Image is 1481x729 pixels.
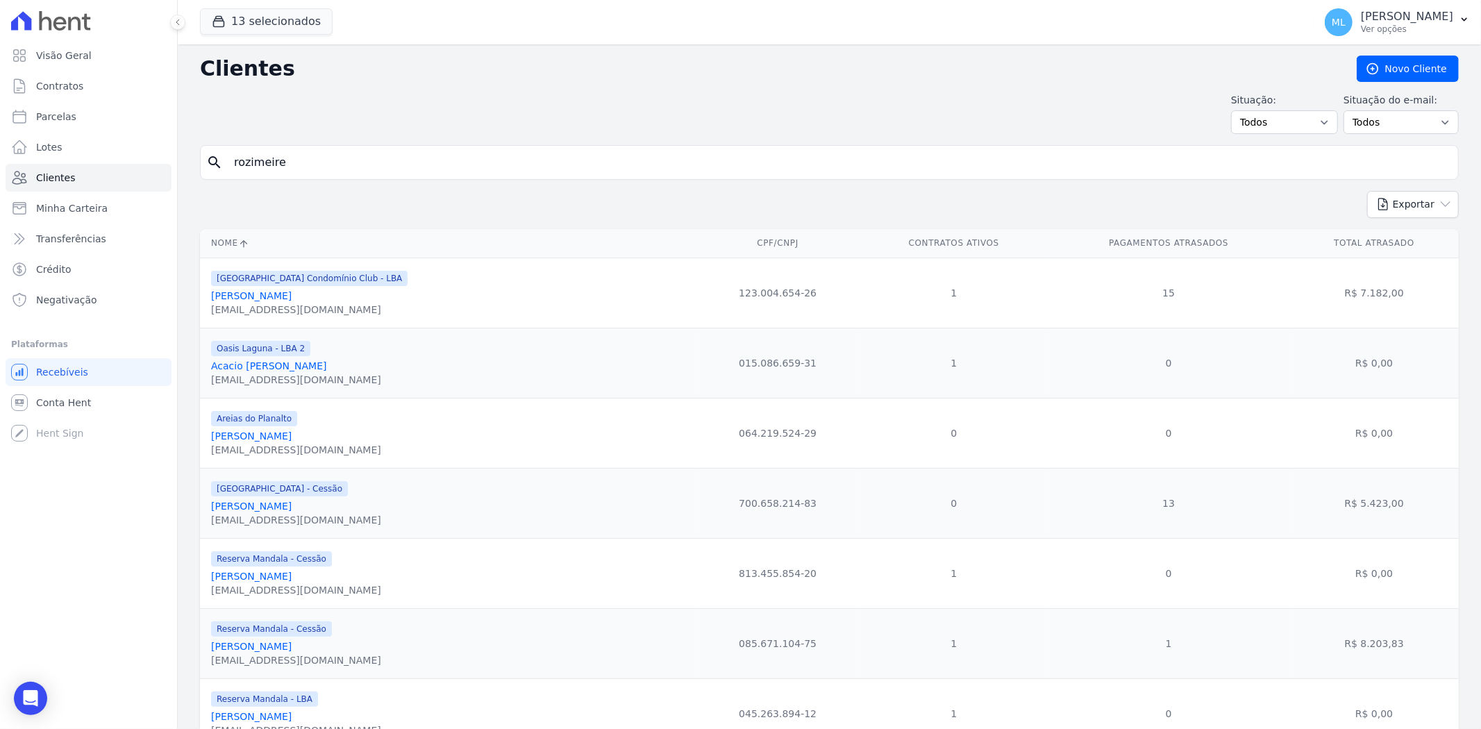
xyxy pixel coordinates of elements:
div: Plataformas [11,336,166,353]
td: 064.219.524-29 [696,398,860,468]
th: Contratos Ativos [860,229,1048,258]
span: Contratos [36,79,83,93]
th: Total Atrasado [1289,229,1459,258]
th: Nome [200,229,696,258]
a: Minha Carteira [6,194,171,222]
td: R$ 5.423,00 [1289,468,1459,538]
td: R$ 0,00 [1289,398,1459,468]
td: 1 [860,538,1048,608]
span: Parcelas [36,110,76,124]
span: Conta Hent [36,396,91,410]
span: [GEOGRAPHIC_DATA] - Cessão [211,481,348,496]
a: [PERSON_NAME] [211,290,292,301]
a: Transferências [6,225,171,253]
td: 085.671.104-75 [696,608,860,678]
h2: Clientes [200,56,1334,81]
td: 1 [860,608,1048,678]
td: 1 [860,328,1048,398]
td: R$ 0,00 [1289,328,1459,398]
div: [EMAIL_ADDRESS][DOMAIN_NAME] [211,373,381,387]
span: Crédito [36,262,72,276]
td: 13 [1048,468,1289,538]
span: ML [1332,17,1346,27]
div: [EMAIL_ADDRESS][DOMAIN_NAME] [211,303,408,317]
a: Recebíveis [6,358,171,386]
a: Negativação [6,286,171,314]
th: Pagamentos Atrasados [1048,229,1289,258]
a: [PERSON_NAME] [211,571,292,582]
span: Negativação [36,293,97,307]
td: R$ 7.182,00 [1289,258,1459,328]
a: [PERSON_NAME] [211,641,292,652]
span: Lotes [36,140,62,154]
a: [PERSON_NAME] [211,501,292,512]
span: Reserva Mandala - Cessão [211,551,332,567]
a: Novo Cliente [1357,56,1459,82]
a: Acacio [PERSON_NAME] [211,360,327,371]
div: [EMAIL_ADDRESS][DOMAIN_NAME] [211,513,381,527]
input: Buscar por nome, CPF ou e-mail [226,149,1453,176]
span: Oasis Laguna - LBA 2 [211,341,310,356]
div: [EMAIL_ADDRESS][DOMAIN_NAME] [211,653,381,667]
button: ML [PERSON_NAME] Ver opções [1314,3,1481,42]
span: Visão Geral [36,49,92,62]
a: [PERSON_NAME] [211,711,292,722]
span: Areias do Planalto [211,411,297,426]
div: [EMAIL_ADDRESS][DOMAIN_NAME] [211,443,381,457]
span: Reserva Mandala - Cessão [211,621,332,637]
a: [PERSON_NAME] [211,430,292,442]
span: Recebíveis [36,365,88,379]
a: Crédito [6,255,171,283]
td: 0 [1048,328,1289,398]
th: CPF/CNPJ [696,229,860,258]
span: [GEOGRAPHIC_DATA] Condomínio Club - LBA [211,271,408,286]
span: Clientes [36,171,75,185]
td: 1 [860,258,1048,328]
td: R$ 0,00 [1289,538,1459,608]
a: Lotes [6,133,171,161]
span: Transferências [36,232,106,246]
td: 0 [860,468,1048,538]
i: search [206,154,223,171]
td: R$ 8.203,83 [1289,608,1459,678]
td: 1 [1048,608,1289,678]
button: Exportar [1367,191,1459,218]
td: 015.086.659-31 [696,328,860,398]
td: 813.455.854-20 [696,538,860,608]
span: Minha Carteira [36,201,108,215]
td: 700.658.214-83 [696,468,860,538]
a: Conta Hent [6,389,171,417]
a: Parcelas [6,103,171,131]
label: Situação do e-mail: [1344,93,1459,108]
p: [PERSON_NAME] [1361,10,1453,24]
div: [EMAIL_ADDRESS][DOMAIN_NAME] [211,583,381,597]
div: Open Intercom Messenger [14,682,47,715]
p: Ver opções [1361,24,1453,35]
label: Situação: [1231,93,1338,108]
td: 0 [1048,538,1289,608]
td: 0 [1048,398,1289,468]
a: Contratos [6,72,171,100]
a: Clientes [6,164,171,192]
td: 0 [860,398,1048,468]
td: 15 [1048,258,1289,328]
button: 13 selecionados [200,8,333,35]
span: Reserva Mandala - LBA [211,692,318,707]
td: 123.004.654-26 [696,258,860,328]
a: Visão Geral [6,42,171,69]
